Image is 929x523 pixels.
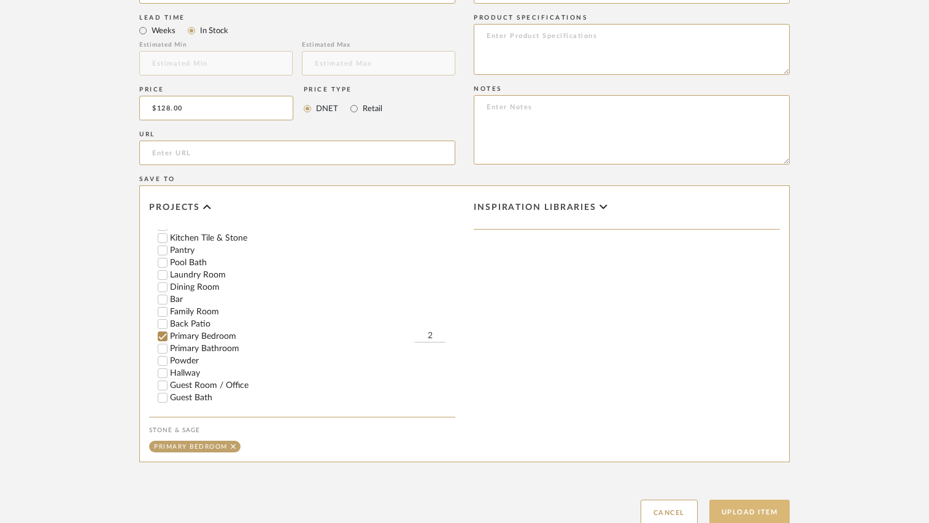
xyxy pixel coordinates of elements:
[170,295,455,304] label: Bar
[199,24,228,37] label: In Stock
[170,332,415,341] label: Primary Bedroom
[149,427,455,434] div: Stone & Sage
[139,86,293,93] div: Price
[302,41,455,48] div: Estimated Max
[170,258,455,267] label: Pool Bath
[150,24,175,37] label: Weeks
[170,369,455,378] label: Hallway
[139,141,455,165] input: Enter URL
[170,393,455,402] label: Guest Bath
[139,23,455,38] mat-radio-group: Select item type
[170,320,455,328] label: Back Patio
[139,51,293,76] input: Estimated Min
[170,344,455,353] label: Primary Bathroom
[139,131,455,138] div: URL
[170,234,455,242] label: Kitchen Tile & Stone
[170,246,455,255] label: Pantry
[139,176,790,183] div: Save To
[149,203,200,213] span: Projects
[139,41,293,48] div: Estimated Min
[315,102,338,115] label: DNET
[302,51,455,76] input: Estimated Max
[170,283,455,292] label: Dining Room
[304,96,382,120] mat-radio-group: Select price type
[474,14,790,21] div: Product Specifications
[474,85,790,93] div: Notes
[170,271,455,279] label: Laundry Room
[154,444,228,450] div: Primary Bedroom
[170,308,455,316] label: Family Room
[139,96,293,120] input: Enter DNET Price
[361,102,382,115] label: Retail
[139,14,455,21] div: Lead Time
[170,381,455,390] label: Guest Room / Office
[474,203,596,213] span: Inspiration libraries
[304,86,382,93] div: Price Type
[170,357,455,365] label: Powder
